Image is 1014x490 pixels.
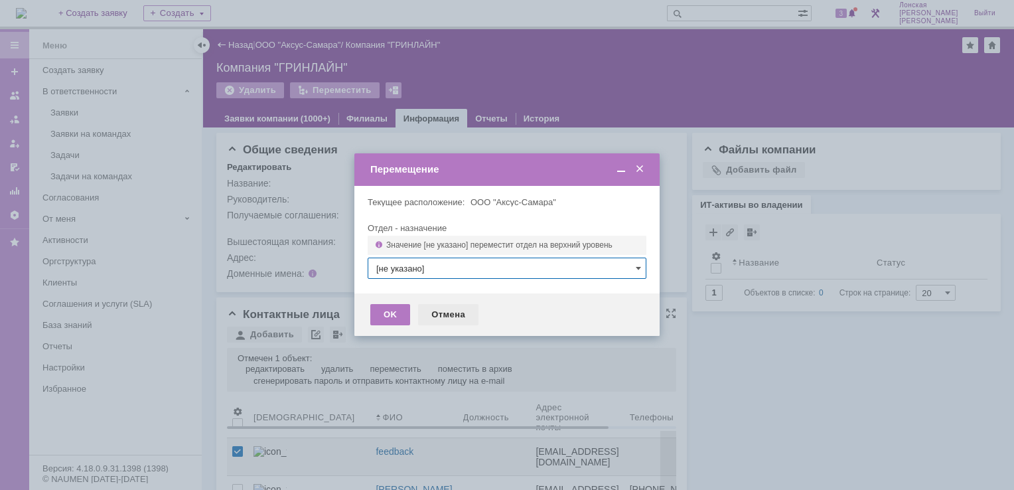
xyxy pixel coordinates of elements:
span: ООО "Аксус-Самара" [471,197,556,207]
div: Значение [не указано] переместит отдел на верхний уровень [368,236,646,255]
div: Отдел - назначение [368,224,646,232]
div: Перемещение [370,163,646,175]
label: Текущее расположение: [368,197,465,207]
span: Свернуть (Ctrl + M) [615,163,628,175]
span: Закрыть [633,163,646,175]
